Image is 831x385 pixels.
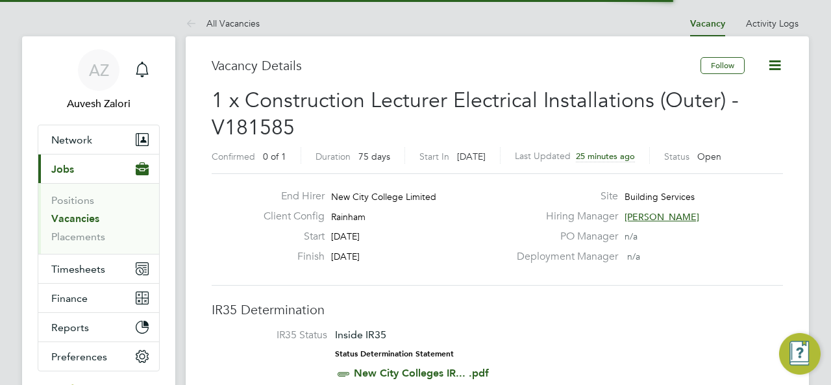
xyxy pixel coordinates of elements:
[51,351,107,363] span: Preferences
[576,151,635,162] span: 25 minutes ago
[38,342,159,371] button: Preferences
[212,301,783,318] h3: IR35 Determination
[331,251,360,262] span: [DATE]
[51,321,89,334] span: Reports
[419,151,449,162] label: Start In
[51,292,88,304] span: Finance
[746,18,799,29] a: Activity Logs
[331,211,366,223] span: Rainham
[51,194,94,206] a: Positions
[701,57,745,74] button: Follow
[253,230,325,243] label: Start
[38,284,159,312] button: Finance
[51,212,99,225] a: Vacancies
[212,57,701,74] h3: Vacancy Details
[316,151,351,162] label: Duration
[509,250,618,264] label: Deployment Manager
[354,367,489,379] a: New City Colleges IR... .pdf
[253,190,325,203] label: End Hirer
[38,255,159,283] button: Timesheets
[89,62,109,79] span: AZ
[335,349,454,358] strong: Status Determination Statement
[457,151,486,162] span: [DATE]
[509,190,618,203] label: Site
[38,96,160,112] span: Auvesh Zalori
[690,18,725,29] a: Vacancy
[697,151,721,162] span: Open
[51,230,105,243] a: Placements
[625,191,695,203] span: Building Services
[509,230,618,243] label: PO Manager
[331,230,360,242] span: [DATE]
[38,155,159,183] button: Jobs
[212,88,739,140] span: 1 x Construction Lecturer Electrical Installations (Outer) - V181585
[253,210,325,223] label: Client Config
[664,151,689,162] label: Status
[335,329,386,341] span: Inside IR35
[263,151,286,162] span: 0 of 1
[212,151,255,162] label: Confirmed
[51,263,105,275] span: Timesheets
[38,313,159,342] button: Reports
[51,163,74,175] span: Jobs
[38,125,159,154] button: Network
[627,251,640,262] span: n/a
[515,150,571,162] label: Last Updated
[253,250,325,264] label: Finish
[331,191,436,203] span: New City College Limited
[625,211,699,223] span: [PERSON_NAME]
[358,151,390,162] span: 75 days
[186,18,260,29] a: All Vacancies
[38,183,159,254] div: Jobs
[779,333,821,375] button: Engage Resource Center
[225,329,327,342] label: IR35 Status
[625,230,638,242] span: n/a
[38,49,160,112] a: AZAuvesh Zalori
[51,134,92,146] span: Network
[509,210,618,223] label: Hiring Manager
